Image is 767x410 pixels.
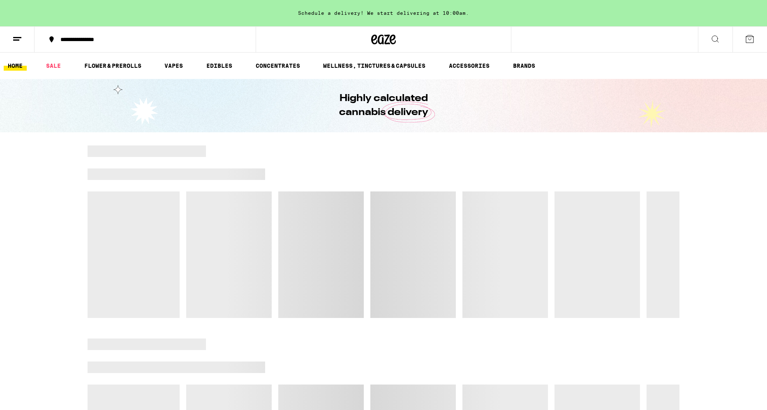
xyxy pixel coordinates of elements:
[252,61,304,71] a: CONCENTRATES
[319,61,430,71] a: WELLNESS, TINCTURES & CAPSULES
[80,61,146,71] a: FLOWER & PREROLLS
[509,61,539,71] a: BRANDS
[316,92,451,120] h1: Highly calculated cannabis delivery
[160,61,187,71] a: VAPES
[445,61,494,71] a: ACCESSORIES
[4,61,27,71] a: HOME
[42,61,65,71] a: SALE
[202,61,236,71] a: EDIBLES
